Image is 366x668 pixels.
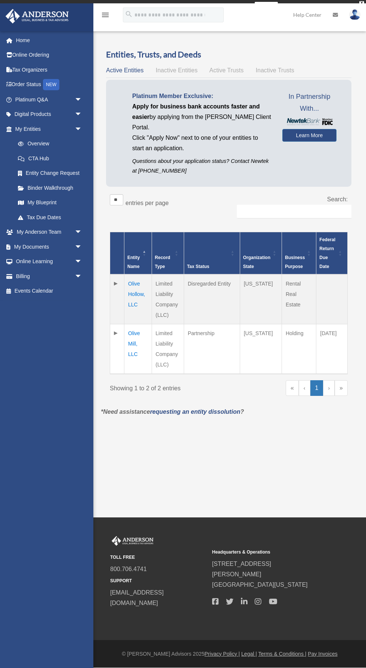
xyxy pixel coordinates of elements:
a: Platinum Q&Aarrow_drop_down [5,92,93,107]
a: [STREET_ADDRESS][PERSON_NAME] [212,561,271,577]
label: entries per page [125,200,169,206]
small: SUPPORT [110,577,207,585]
span: arrow_drop_down [75,269,90,284]
a: Tax Organizers [5,62,93,77]
label: Search: [327,196,348,202]
a: requesting an entity dissolution [150,409,241,415]
a: First [286,380,299,396]
a: [GEOGRAPHIC_DATA][US_STATE] [212,582,308,588]
div: © [PERSON_NAME] Advisors 2025 [93,649,366,659]
td: Limited Liability Company (LLC) [152,274,184,324]
img: Anderson Advisors Platinum Portal [110,536,155,546]
a: Tax Due Dates [10,210,90,225]
span: Record Type [155,255,170,269]
a: survey [255,2,278,11]
td: [US_STATE] [240,274,282,324]
a: My Blueprint [10,195,90,210]
p: Platinum Member Exclusive: [132,91,271,101]
span: Entity Name [127,255,140,269]
a: My Documentsarrow_drop_down [5,239,93,254]
a: Home [5,33,93,48]
a: Learn More [282,129,336,142]
th: Entity Name: Activate to invert sorting [124,232,152,275]
span: In Partnership With... [282,91,336,114]
p: Click "Apply Now" next to one of your entities to start an application. [132,133,271,154]
a: Online Learningarrow_drop_down [5,254,93,269]
span: arrow_drop_down [75,254,90,270]
a: 800.706.4741 [110,566,147,572]
span: Federal Return Due Date [319,237,335,269]
i: search [125,10,133,18]
span: arrow_drop_down [75,92,90,107]
img: NewtekBankLogoSM.png [286,118,333,125]
span: Apply for business bank accounts faster and easier [132,103,260,120]
th: Record Type: Activate to sort [152,232,184,275]
a: My Entitiesarrow_drop_down [5,122,90,136]
a: [EMAIL_ADDRESS][DOMAIN_NAME] [110,589,164,606]
span: arrow_drop_down [75,225,90,240]
a: Binder Walkthrough [10,180,90,195]
a: Billingarrow_drop_down [5,269,93,284]
td: Disregarded Entity [184,274,240,324]
div: Get a chance to win 6 months of Platinum for free just by filling out this [88,2,251,11]
a: Last [335,380,348,396]
span: Active Trusts [210,67,244,73]
span: arrow_drop_down [75,122,90,137]
em: *Need assistance ? [101,409,244,415]
td: Rental Real Estate [282,274,316,324]
img: Anderson Advisors Platinum Portal [3,9,71,23]
div: NEW [43,79,59,90]
a: Overview [10,136,86,151]
td: Limited Liability Company (LLC) [152,324,184,374]
a: CTA Hub [10,151,90,166]
a: Legal | [241,651,257,657]
a: Online Ordering [5,48,93,63]
small: Headquarters & Operations [212,548,309,556]
th: Federal Return Due Date: Activate to sort [316,232,348,275]
a: Entity Change Request [10,166,90,181]
th: Tax Status: Activate to sort [184,232,240,275]
a: Privacy Policy | [205,651,240,657]
span: arrow_drop_down [75,239,90,255]
td: Olive Mill, LLC [124,324,152,374]
a: Next [323,380,335,396]
td: Olive Hollow, LLC [124,274,152,324]
a: Digital Productsarrow_drop_down [5,107,93,122]
p: Questions about your application status? Contact Newtek at [PHONE_NUMBER] [132,157,271,175]
span: Inactive Entities [156,67,198,73]
a: Order StatusNEW [5,77,93,92]
span: Business Purpose [285,255,305,269]
a: My Anderson Teamarrow_drop_down [5,225,93,240]
div: Showing 1 to 2 of 2 entries [110,380,223,394]
a: Events Calendar [5,284,93,299]
td: [DATE] [316,324,348,374]
a: menu [101,13,110,19]
h3: Entities, Trusts, and Deeds [106,49,351,60]
span: Inactive Trusts [256,67,294,73]
span: Tax Status [187,264,210,269]
td: Partnership [184,324,240,374]
a: Terms & Conditions | [258,651,307,657]
a: 1 [310,380,323,396]
th: Organization State: Activate to sort [240,232,282,275]
img: User Pic [349,9,360,20]
a: Previous [299,380,310,396]
span: arrow_drop_down [75,107,90,122]
span: Organization State [243,255,270,269]
th: Business Purpose: Activate to sort [282,232,316,275]
span: Active Entities [106,67,143,73]
i: menu [101,10,110,19]
p: by applying from the [PERSON_NAME] Client Portal. [132,101,271,133]
td: Holding [282,324,316,374]
td: [US_STATE] [240,324,282,374]
small: TOLL FREE [110,554,207,561]
div: close [359,1,364,6]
